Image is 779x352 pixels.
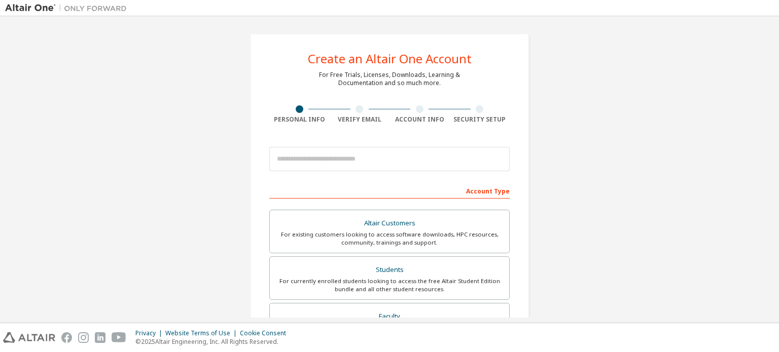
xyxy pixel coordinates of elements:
img: linkedin.svg [95,332,105,343]
div: Website Terms of Use [165,329,240,337]
img: altair_logo.svg [3,332,55,343]
img: instagram.svg [78,332,89,343]
img: youtube.svg [112,332,126,343]
div: Create an Altair One Account [308,53,472,65]
div: Students [276,263,503,277]
div: Cookie Consent [240,329,292,337]
div: For existing customers looking to access software downloads, HPC resources, community, trainings ... [276,230,503,247]
div: Account Info [389,115,450,124]
img: facebook.svg [61,332,72,343]
div: For currently enrolled students looking to access the free Altair Student Edition bundle and all ... [276,277,503,293]
p: © 2025 Altair Engineering, Inc. All Rights Reserved. [135,337,292,346]
div: Faculty [276,309,503,324]
div: Privacy [135,329,165,337]
div: For Free Trials, Licenses, Downloads, Learning & Documentation and so much more. [319,71,460,87]
div: Verify Email [330,115,390,124]
div: Personal Info [269,115,330,124]
div: Security Setup [450,115,510,124]
img: Altair One [5,3,132,13]
div: Altair Customers [276,216,503,230]
div: Account Type [269,182,510,199]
